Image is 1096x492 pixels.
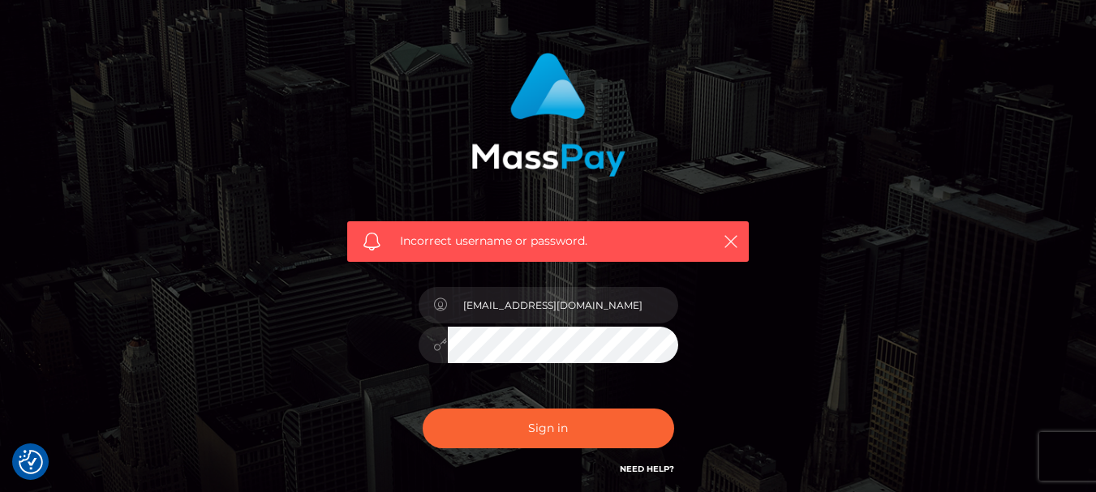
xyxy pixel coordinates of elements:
input: Username... [448,287,678,323]
img: Revisit consent button [19,450,43,474]
button: Sign in [423,409,674,448]
a: Need Help? [620,464,674,474]
span: Incorrect username or password. [400,233,696,250]
img: MassPay Login [471,53,625,177]
button: Consent Preferences [19,450,43,474]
